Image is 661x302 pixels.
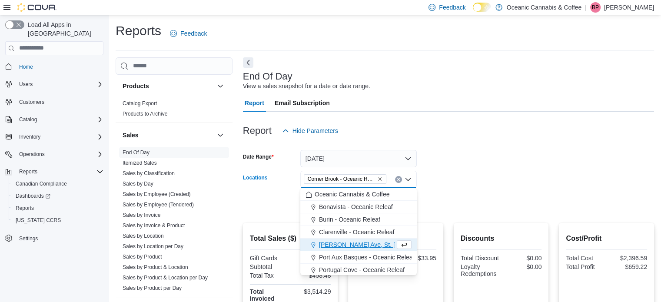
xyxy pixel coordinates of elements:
button: Customers [2,96,107,108]
a: Catalog Export [123,100,157,106]
div: Loyalty Redemptions [461,263,499,277]
h2: Discounts [461,233,542,244]
a: Sales by Employee (Tendered) [123,202,194,208]
span: Clarenville - Oceanic Releaf [319,228,395,236]
div: $3,055.81 [292,263,331,270]
label: Date Range [243,153,274,160]
a: Feedback [166,25,210,42]
span: Users [19,81,33,88]
a: Sales by Day [123,181,153,187]
h2: Cost/Profit [566,233,647,244]
span: Settings [16,232,103,243]
span: Port Aux Basques - Oceanic Releaf [319,253,414,262]
span: Washington CCRS [12,215,103,226]
button: Clarenville - Oceanic Releaf [300,226,417,239]
a: Sales by Product per Day [123,285,182,291]
div: Total Discount [461,255,499,262]
a: Customers [16,97,48,107]
button: Users [16,79,36,90]
button: Reports [2,166,107,178]
button: Reports [9,202,107,214]
a: Sales by Location [123,233,164,239]
div: Brooke Pynn [590,2,601,13]
a: Sales by Location per Day [123,243,183,249]
button: Operations [2,148,107,160]
a: Products to Archive [123,111,167,117]
button: Operations [16,149,48,159]
button: Port Aux Basques - Oceanic Releaf [300,251,417,264]
a: Dashboards [9,190,107,202]
button: Catalog [2,113,107,126]
span: Corner Brook - Oceanic Releaf [308,175,375,183]
a: Reports [12,203,37,213]
span: Users [16,79,103,90]
a: Sales by Product & Location [123,264,188,270]
p: Oceanic Cannabis & Coffee [507,2,582,13]
span: Reports [19,168,37,175]
a: Dashboards [12,191,54,201]
a: Canadian Compliance [12,179,70,189]
span: Reports [16,205,34,212]
span: Catalog [16,114,103,125]
span: Hide Parameters [292,126,338,135]
button: Next [243,57,253,68]
button: Portugal Cove - Oceanic Releaf [300,264,417,276]
span: Itemized Sales [123,159,157,166]
div: Subtotal [250,263,289,270]
button: Clear input [395,176,402,183]
span: Sales by Product & Location [123,264,188,271]
h3: Report [243,126,272,136]
h3: Sales [123,131,139,139]
div: View a sales snapshot for a date or date range. [243,82,370,91]
div: $0.00 [503,263,541,270]
span: Canadian Compliance [16,180,67,187]
a: End Of Day [123,149,149,156]
h2: Total Sales ($) [250,233,331,244]
a: Settings [16,233,41,244]
span: Customers [19,99,44,106]
span: Burin - Oceanic Releaf [319,215,380,224]
a: Itemized Sales [123,160,157,166]
span: Load All Apps in [GEOGRAPHIC_DATA] [24,20,103,38]
span: Sales by Employee (Created) [123,191,191,198]
div: $2,396.59 [608,255,647,262]
span: Home [16,61,103,72]
span: Operations [16,149,103,159]
span: Sales by Product & Location per Day [123,274,208,281]
span: Home [19,63,33,70]
button: Burin - Oceanic Releaf [300,213,417,226]
span: Reports [12,203,103,213]
span: Sales by Location [123,232,164,239]
span: Sales by Day [123,180,153,187]
span: Settings [19,235,38,242]
span: Sales by Invoice & Product [123,222,185,229]
div: Sales [116,147,233,297]
button: Settings [2,232,107,244]
button: Canadian Compliance [9,178,107,190]
div: Total Cost [566,255,605,262]
span: Feedback [180,29,207,38]
button: Sales [215,130,226,140]
div: Total Tax [250,272,289,279]
span: Catalog [19,116,37,123]
h1: Reports [116,22,161,40]
span: Sales by Invoice [123,212,160,219]
button: [DATE] [300,150,417,167]
button: Inventory [2,131,107,143]
span: Operations [19,151,45,158]
p: [PERSON_NAME] [604,2,654,13]
button: Sales [123,131,213,139]
h3: End Of Day [243,71,292,82]
nav: Complex example [5,57,103,267]
a: Sales by Invoice & Product [123,222,185,229]
div: $3,514.29 [292,288,331,295]
span: Bonavista - Oceanic Releaf [319,202,393,211]
div: Gift Cards [250,255,289,262]
button: Reports [16,166,41,177]
div: Total Profit [566,263,605,270]
span: Feedback [439,3,465,12]
div: $33.95 [398,255,436,262]
span: Sales by Classification [123,170,175,177]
